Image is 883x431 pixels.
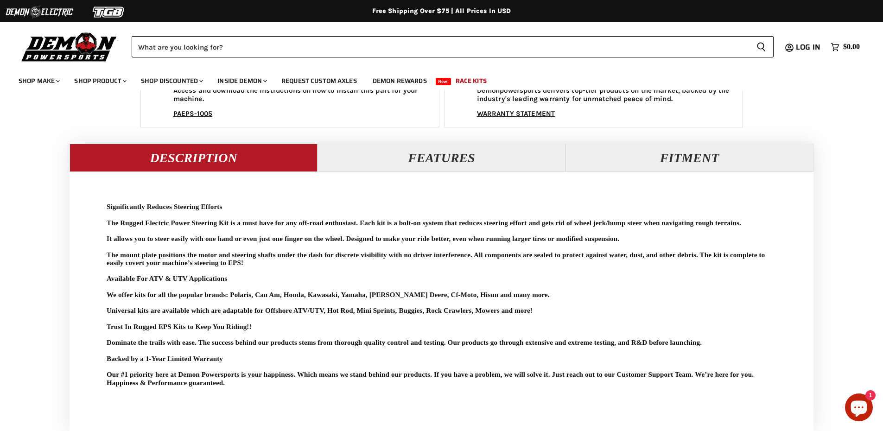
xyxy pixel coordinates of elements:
a: Inside Demon [210,71,273,90]
a: Request Custom Axles [274,71,364,90]
a: Shop Product [67,71,132,90]
img: Demon Electric Logo 2 [5,3,74,21]
inbox-online-store-chat: Shopify online store chat [842,393,876,424]
p: Demonpowersports delivers top-tier products on the market, backed by the industry's leading warra... [477,87,738,103]
button: Description [70,144,318,171]
button: Fitment [565,144,813,171]
a: WARRANTY STATEMENT [477,109,555,118]
div: Free Shipping Over $75 | All Prices In USD [71,7,813,15]
span: New! [436,78,451,85]
a: Demon Rewards [366,71,434,90]
img: Demon Powersports [19,30,120,63]
span: $0.00 [843,43,860,51]
a: $0.00 [826,40,864,54]
span: Log in [796,41,820,53]
a: Shop Make [12,71,65,90]
p: Access and download the instructions on how to install this part for your machine. [173,87,434,103]
a: Log in [792,43,826,51]
ul: Main menu [12,68,858,90]
input: Search [132,36,749,57]
a: PAEPS-1005 [173,109,213,118]
button: Features [318,144,565,171]
button: Search [749,36,774,57]
form: Product [132,36,774,57]
p: Significantly Reduces Steering Efforts The Rugged Electric Power Steering Kit is a must have for ... [107,203,776,387]
a: Race Kits [449,71,494,90]
img: TGB Logo 2 [74,3,144,21]
a: Shop Discounted [134,71,209,90]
